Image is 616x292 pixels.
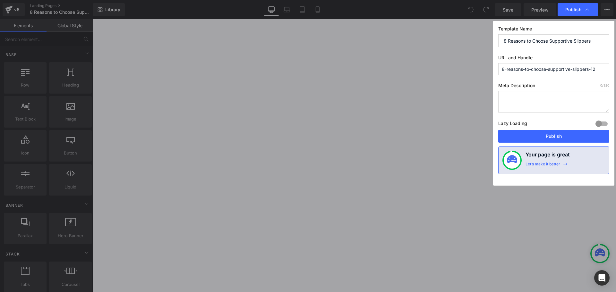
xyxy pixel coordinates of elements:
label: URL and Handle [498,55,609,63]
button: Publish [498,130,609,143]
label: Lazy Loading [498,119,527,130]
h4: Your page is great [526,151,570,162]
label: Template Name [498,26,609,34]
img: onboarding-status.svg [507,155,517,165]
div: Open Intercom Messenger [594,270,610,286]
span: /320 [600,83,609,87]
div: Let’s make it better [526,162,560,170]
span: 0 [600,83,602,87]
span: Publish [565,7,581,13]
label: Meta Description [498,83,609,91]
